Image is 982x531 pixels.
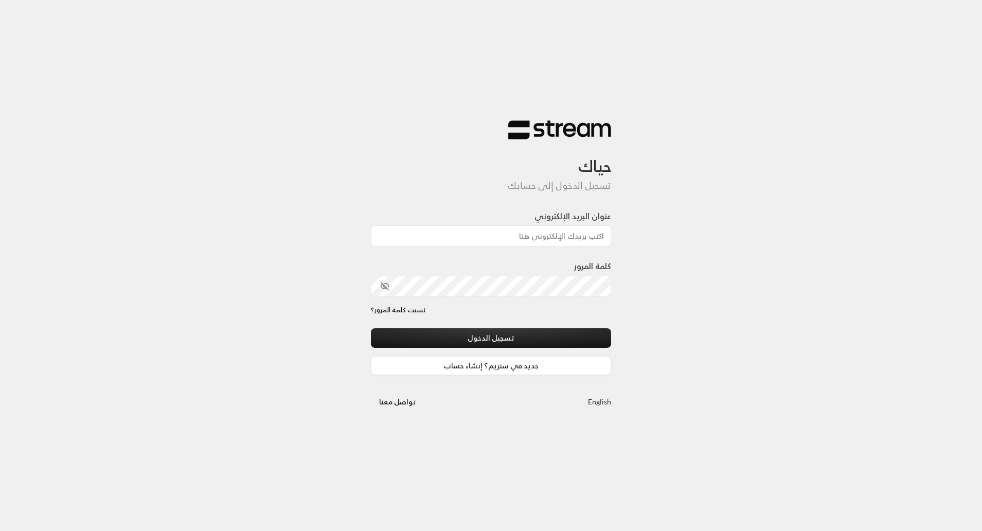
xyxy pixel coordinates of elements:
[534,210,611,222] label: عنوان البريد الإلكتروني
[371,180,612,191] h5: تسجيل الدخول إلى حسابك
[371,395,425,408] a: تواصل معنا
[588,392,611,411] a: English
[371,356,612,375] a: جديد في ستريم؟ إنشاء حساب
[371,392,425,411] button: تواصل معنا
[371,140,612,175] h3: حياك
[376,277,394,295] button: toggle password visibility
[371,305,425,315] a: نسيت كلمة المرور؟
[508,120,611,140] img: Stream Logo
[371,328,612,347] button: تسجيل الدخول
[574,260,611,272] label: كلمة المرور
[371,225,612,246] input: اكتب بريدك الإلكتروني هنا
